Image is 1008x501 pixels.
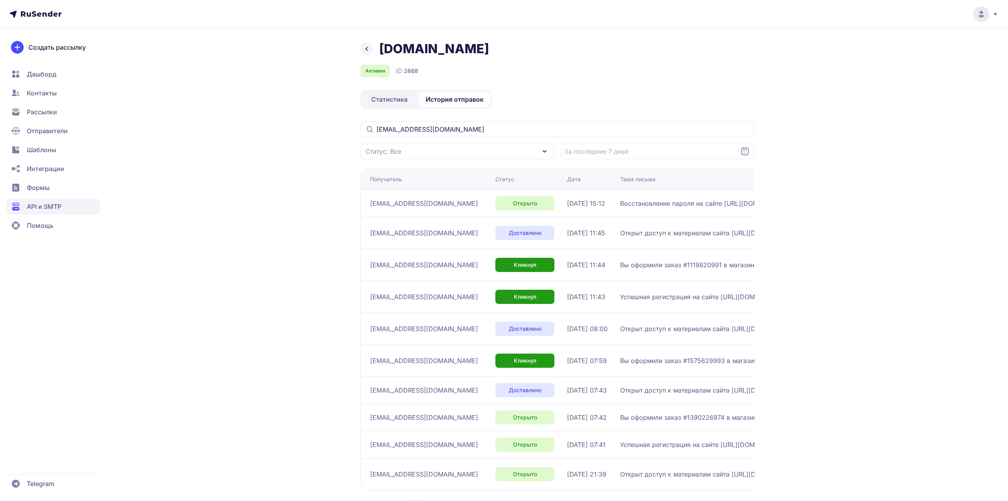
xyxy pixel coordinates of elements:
span: Доставлено [509,229,541,237]
div: Получатель [370,175,402,183]
span: Отправители [27,126,68,136]
span: [DATE] 07:43 [567,386,607,395]
a: Telegram [6,476,100,492]
span: [EMAIL_ADDRESS][DOMAIN_NAME] [370,292,478,302]
span: Успешная регистрация на сайте [URL][DOMAIN_NAME] [620,440,789,449]
span: Открыто [513,199,537,207]
span: Открыт доступ к материалам сайта [URL][DOMAIN_NAME] [620,469,800,479]
span: [EMAIL_ADDRESS][DOMAIN_NAME] [370,469,478,479]
span: Открыто [513,470,537,478]
div: ID [396,66,418,76]
input: Поиск [360,121,754,137]
span: [EMAIL_ADDRESS][DOMAIN_NAME] [370,440,478,449]
span: Помощь [27,221,54,230]
span: Открыто [513,413,537,421]
span: [EMAIL_ADDRESS][DOMAIN_NAME] [370,228,478,238]
span: [DATE] 15:12 [567,199,605,208]
span: [EMAIL_ADDRESS][DOMAIN_NAME] [370,324,478,333]
span: История отправок [426,95,484,104]
span: Вы оформили заказ #1119820991 в магазине [URL][DOMAIN_NAME] [620,260,817,270]
span: Интеграции [27,164,64,173]
span: Открыт доступ к материалам сайта [URL][DOMAIN_NAME] [620,386,800,395]
span: [DATE] 11:43 [567,292,605,302]
a: История отправок [419,91,491,107]
a: Статистика [362,91,417,107]
span: [DATE] 08:00 [567,324,608,333]
span: Доставлено [509,386,541,394]
span: Восстановление пароля на сайте [URL][DOMAIN_NAME] [620,199,793,208]
span: [EMAIL_ADDRESS][DOMAIN_NAME] [370,199,478,208]
span: Вы оформили заказ #1575629993 в магазине [URL][DOMAIN_NAME] [620,356,817,365]
span: Кликнул [514,293,536,301]
span: [DATE] 07:41 [567,440,606,449]
span: Дашборд [27,69,56,79]
span: [EMAIL_ADDRESS][DOMAIN_NAME] [370,413,478,422]
span: Контакты [27,88,57,98]
span: [EMAIL_ADDRESS][DOMAIN_NAME] [370,356,478,365]
span: API и SMTP [27,202,61,211]
span: Открыт доступ к материалам сайта [URL][DOMAIN_NAME] [620,228,800,238]
span: Статус: Все [365,147,401,156]
span: Telegram [27,479,54,488]
span: [DATE] 11:45 [567,228,605,238]
span: [EMAIL_ADDRESS][DOMAIN_NAME] [370,386,478,395]
span: Успешная регистрация на сайте [URL][DOMAIN_NAME] [620,292,789,302]
h1: [DOMAIN_NAME] [379,41,489,57]
span: Создать рассылку [28,43,86,52]
span: Вы оформили заказ #1390226974 в магазине [URL][DOMAIN_NAME] [620,413,817,422]
span: Активен [365,68,385,74]
span: [DATE] 21:39 [567,469,606,479]
span: Рассылки [27,107,57,117]
span: Статистика [371,95,408,104]
span: Открыто [513,441,537,449]
div: Тема письма [620,175,656,183]
span: [DATE] 07:59 [567,356,607,365]
div: Дата [567,175,581,183]
span: [DATE] 07:42 [567,413,607,422]
div: Статус [495,175,514,183]
span: 2668 [404,67,418,75]
span: Формы [27,183,50,192]
input: Datepicker input [561,143,755,159]
span: [DATE] 11:44 [567,260,605,270]
span: Шаблоны [27,145,56,155]
span: Кликнул [514,261,536,269]
span: Доставлено [509,325,541,333]
span: Кликнул [514,357,536,365]
span: Открыт доступ к материалам сайта [URL][DOMAIN_NAME] [620,324,800,333]
span: [EMAIL_ADDRESS][DOMAIN_NAME] [370,260,478,270]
